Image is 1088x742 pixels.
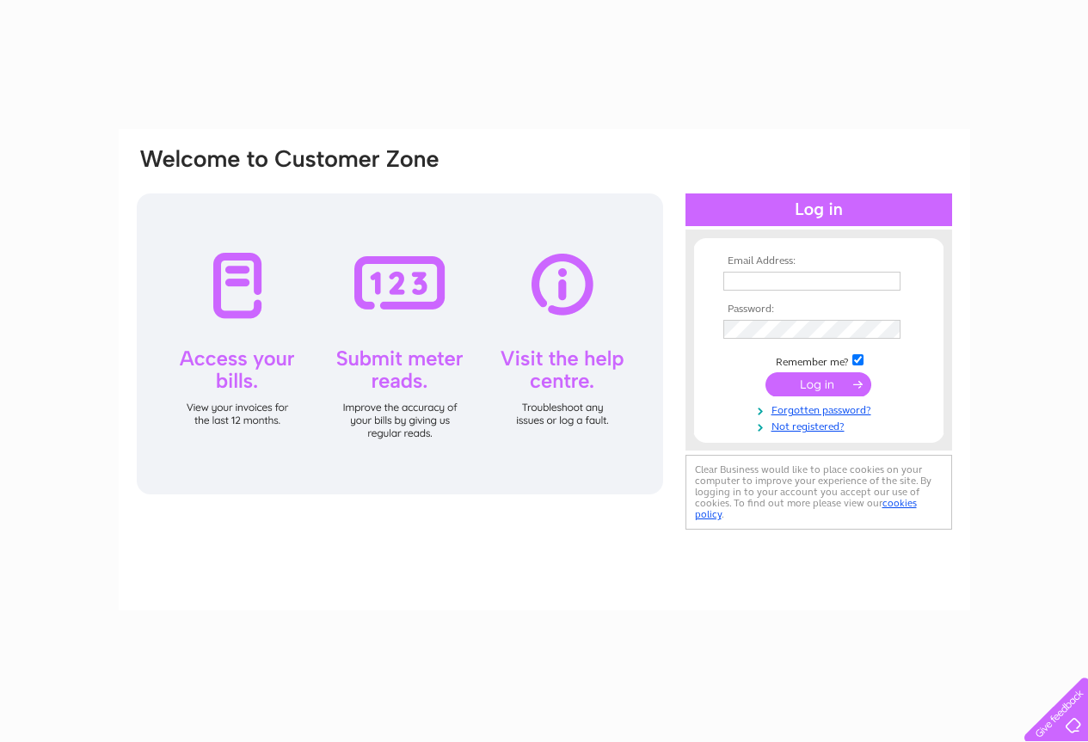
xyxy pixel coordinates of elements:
[719,352,919,369] td: Remember me?
[685,455,952,530] div: Clear Business would like to place cookies on your computer to improve your experience of the sit...
[723,401,919,417] a: Forgotten password?
[719,255,919,267] th: Email Address:
[695,497,917,520] a: cookies policy
[719,304,919,316] th: Password:
[765,372,871,396] input: Submit
[723,417,919,433] a: Not registered?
